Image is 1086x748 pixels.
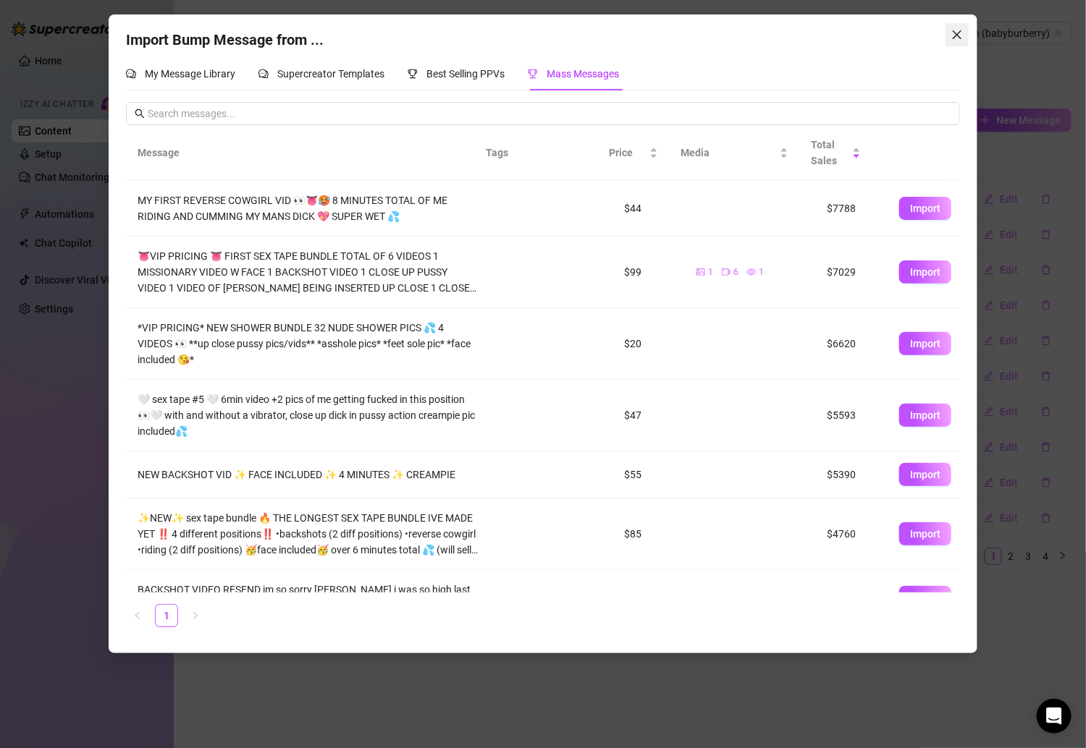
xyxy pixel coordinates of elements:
[126,31,324,48] span: Import Bump Message from ...
[815,498,888,570] td: $4760
[747,268,756,276] span: eye
[277,68,384,80] span: Supercreator Templates
[910,338,940,349] span: Import
[670,125,800,181] th: Media
[910,528,940,540] span: Import
[899,260,951,284] button: Import
[145,68,235,80] span: My Message Library
[138,510,478,558] div: ✨NEW✨ sex tape bundle 🔥 THE LONGEST SEX TAPE BUNDLE IVE MADE YET ‼️ 4 different positions‼️ •back...
[899,197,951,220] button: Import
[733,265,738,279] span: 6
[815,570,888,626] td: $4125
[138,582,478,613] div: BACKSHOT VIDEO RESEND im so sorry [PERSON_NAME] i was so high last night i meant to send out at $75
[899,463,951,486] button: Import
[258,69,269,79] span: comment
[815,451,888,498] td: $5390
[138,192,478,224] div: MY FIRST REVERSE COWGIRL VID 👀👅🥵 8 MINUTES TOTAL OF ME RIDING AND CUMMING MY MANS DICK 💖 SUPER WET 💦
[138,391,478,439] div: 🤍 sex tape #5 🤍 6min video +2 pics of me getting fucked in this position 👀🤍 with and without a vi...
[951,29,963,41] span: close
[613,570,685,626] td: $75
[722,268,731,276] span: video-camera
[138,320,478,367] div: *VIP PRICING* NEW SHOWER BUNDLE 32 NUDE SHOWER PICS 💦 4 VIDEOS 👀 **up close pussy pics/vids** *as...
[191,611,200,620] span: right
[408,69,418,79] span: trophy
[613,237,685,308] td: $99
[138,467,478,483] div: NEW BACKSHOT VID ✨ FACE INCLUDED ✨ 4 MINUTES ✨ CREAMPIE
[613,181,685,237] td: $44
[910,203,940,214] span: Import
[597,125,670,181] th: Price
[613,451,685,498] td: $55
[126,125,474,181] th: Message
[126,604,149,627] li: Previous Page
[613,380,685,451] td: $47
[708,265,713,279] span: 1
[138,248,478,296] div: 👅VIP PRICING 👅 FIRST SEX TAPE BUNDLE TOTAL OF 6 VIDEOS 1 MISSIONARY VIDEO W FACE 1 BACKSHOT VIDEO...
[815,237,888,308] td: $7029
[899,404,951,427] button: Import
[910,469,940,480] span: Import
[609,145,647,161] span: Price
[126,69,136,79] span: comment
[815,380,888,451] td: $5593
[812,137,849,169] span: Total Sales
[184,604,207,627] button: right
[126,604,149,627] button: left
[528,69,538,79] span: trophy
[156,605,177,626] a: 1
[547,68,619,80] span: Mass Messages
[800,125,872,181] th: Total Sales
[759,265,764,279] span: 1
[133,611,142,620] span: left
[184,604,207,627] li: Next Page
[946,23,969,46] button: Close
[946,29,969,41] span: Close
[899,332,951,355] button: Import
[148,106,951,122] input: Search messages...
[613,498,685,570] td: $85
[815,308,888,380] td: $6620
[155,604,178,627] li: 1
[899,586,951,609] button: Import
[910,592,940,603] span: Import
[910,409,940,421] span: Import
[613,308,685,380] td: $20
[135,109,145,119] span: search
[696,268,705,276] span: picture
[899,522,951,545] button: Import
[681,145,777,161] span: Media
[1037,699,1072,734] div: Open Intercom Messenger
[474,125,561,181] th: Tags
[910,266,940,278] span: Import
[426,68,505,80] span: Best Selling PPVs
[815,181,888,237] td: $7788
